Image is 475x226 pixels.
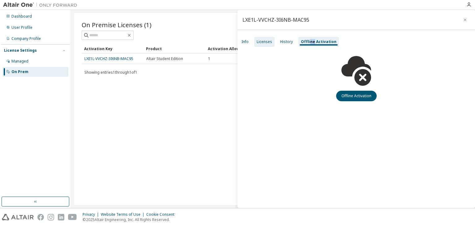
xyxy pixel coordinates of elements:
img: altair_logo.svg [2,214,34,220]
div: Offline Activation [301,39,336,44]
span: Altair Student Edition [146,56,183,61]
img: Altair One [3,2,80,8]
div: LXE1L-VVCHZ-3I6NB-MAC95 [242,17,309,22]
span: On Premise Licenses (1) [82,20,152,29]
div: Licenses [257,39,272,44]
div: History [280,39,293,44]
div: Activation Key [84,44,141,54]
img: youtube.svg [68,214,77,220]
span: 1 [208,56,210,61]
img: linkedin.svg [58,214,64,220]
div: Product [146,44,203,54]
div: Privacy [83,212,101,217]
div: Activation Allowed [208,44,265,54]
div: Info [242,39,249,44]
div: On Prem [11,69,28,74]
button: Offline Activation [336,91,377,101]
div: Dashboard [11,14,32,19]
div: Managed [11,59,28,64]
a: LXE1L-VVCHZ-3I6NB-MAC95 [84,56,133,61]
span: Showing entries 1 through 1 of 1 [84,70,137,75]
div: Website Terms of Use [101,212,146,217]
div: License Settings [4,48,37,53]
div: User Profile [11,25,32,30]
div: Company Profile [11,36,41,41]
p: © 2025 Altair Engineering, Inc. All Rights Reserved. [83,217,178,222]
img: instagram.svg [48,214,54,220]
img: facebook.svg [37,214,44,220]
div: Cookie Consent [146,212,178,217]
